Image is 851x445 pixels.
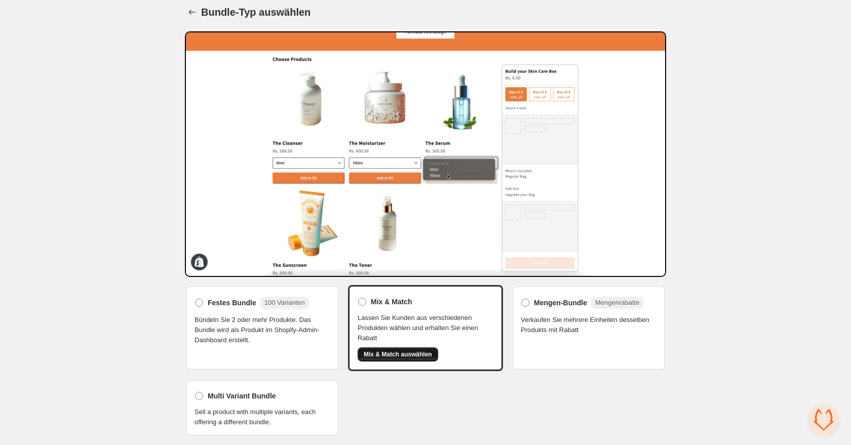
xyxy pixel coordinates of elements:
[808,404,839,435] div: Chat öffnen
[371,297,412,307] span: Mix & Match
[364,350,432,358] span: Mix & Match auswählen
[595,299,639,306] span: Mengenrabatte
[534,298,587,308] span: Mengen-Bundle
[185,31,666,277] img: Bundle Preview
[358,347,438,361] button: Mix & Match auswählen
[264,299,305,306] span: 100 Varianten
[521,315,656,335] span: Verkaufen Sie mehrere Einheiten desselben Produkts mit Rabatt
[358,313,493,343] span: Lassen Sie Kunden aus verschiedenen Produkten wählen und erhalten Sie einen Rabatt
[201,6,311,18] h1: Bundle-Typ auswählen
[195,315,330,345] span: Bündeln Sie 2 oder mehr Produkte. Das Bundle wird als Produkt im Shopify-Admin-Dashboard erstellt.
[195,407,330,427] span: Sell a product with multiple variants, each offering a different bundle.
[208,391,276,401] span: Multi Variant Bundle
[185,5,199,19] button: Back
[208,298,256,308] span: Festes Bundle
